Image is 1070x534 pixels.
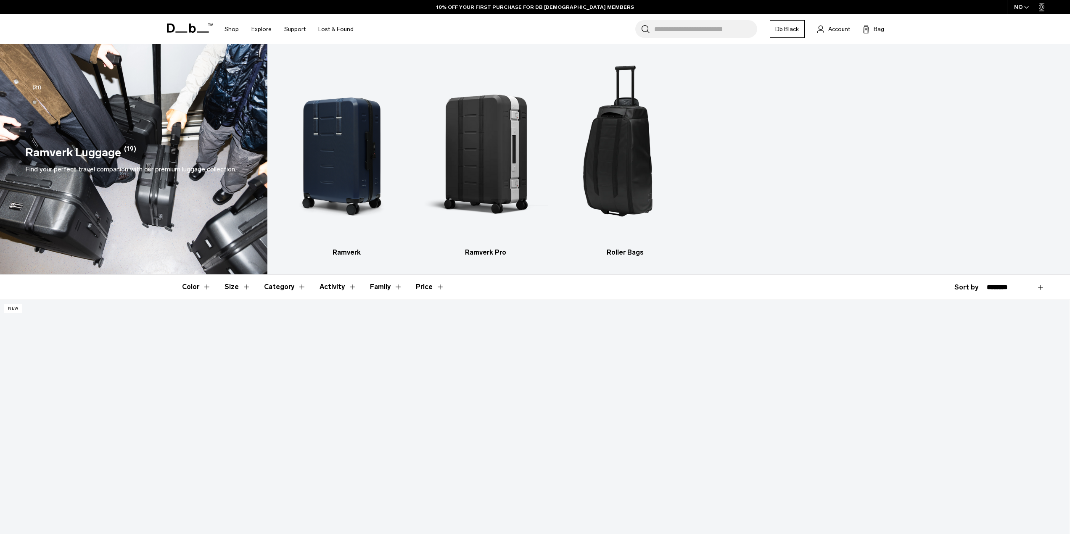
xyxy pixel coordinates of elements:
[25,144,121,161] h1: Ramverk Luggage
[874,25,884,34] span: Bag
[320,275,357,299] button: Toggle Filter
[563,57,687,243] img: Db
[423,57,548,258] a: Db Ramverk Pro
[563,57,687,258] a: Db Roller Bags
[284,14,306,44] a: Support
[218,14,360,44] nav: Main Navigation
[828,25,850,34] span: Account
[563,247,687,258] h3: Roller Bags
[225,275,251,299] button: Toggle Filter
[264,275,306,299] button: Toggle Filter
[370,275,402,299] button: Toggle Filter
[284,57,409,258] li: 1 / 3
[770,20,805,38] a: Db Black
[423,57,548,258] li: 2 / 3
[182,275,211,299] button: Toggle Filter
[284,247,409,258] h3: Ramverk
[436,3,634,11] a: 10% OFF YOUR FIRST PURCHASE FOR DB [DEMOGRAPHIC_DATA] MEMBERS
[4,304,22,313] p: New
[124,144,136,161] span: (19)
[284,57,409,258] a: Db Ramverk
[251,14,272,44] a: Explore
[863,24,884,34] button: Bag
[423,247,548,258] h3: Ramverk Pro
[225,14,239,44] a: Shop
[817,24,850,34] a: Account
[563,57,687,258] li: 3 / 3
[318,14,354,44] a: Lost & Found
[423,57,548,243] img: Db
[416,275,444,299] button: Toggle Price
[25,165,236,173] span: Find your perfect travel companion with our premium luggage collection.
[284,57,409,243] img: Db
